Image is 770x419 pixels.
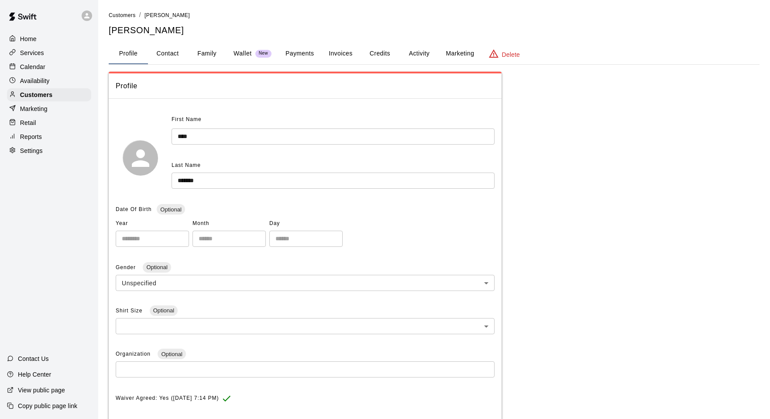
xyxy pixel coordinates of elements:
[18,386,65,395] p: View public page
[439,43,481,64] button: Marketing
[116,217,189,231] span: Year
[7,116,91,129] a: Retail
[18,402,77,410] p: Copy public page link
[116,206,151,212] span: Date Of Birth
[109,12,136,18] span: Customers
[143,264,171,270] span: Optional
[158,351,186,357] span: Optional
[18,354,49,363] p: Contact Us
[192,217,266,231] span: Month
[321,43,360,64] button: Invoices
[139,10,141,20] li: /
[20,48,44,57] p: Services
[7,130,91,143] a: Reports
[109,10,760,20] nav: breadcrumb
[116,80,495,92] span: Profile
[269,217,343,231] span: Day
[7,102,91,115] a: Marketing
[109,43,760,64] div: basic tabs example
[234,49,252,58] p: Wallet
[116,308,144,314] span: Shirt Size
[255,51,272,56] span: New
[360,43,399,64] button: Credits
[7,32,91,45] a: Home
[116,275,495,291] div: Unspecified
[18,370,51,379] p: Help Center
[20,132,42,141] p: Reports
[157,206,185,213] span: Optional
[172,113,202,127] span: First Name
[399,43,439,64] button: Activity
[109,11,136,18] a: Customers
[278,43,321,64] button: Payments
[502,50,520,59] p: Delete
[20,35,37,43] p: Home
[20,146,43,155] p: Settings
[148,43,187,64] button: Contact
[144,12,190,18] span: [PERSON_NAME]
[20,104,48,113] p: Marketing
[109,43,148,64] button: Profile
[172,162,201,168] span: Last Name
[20,62,45,71] p: Calendar
[7,144,91,157] a: Settings
[7,88,91,101] a: Customers
[20,76,50,85] p: Availability
[20,118,36,127] p: Retail
[7,74,91,87] a: Availability
[116,264,137,270] span: Gender
[20,90,52,99] p: Customers
[187,43,227,64] button: Family
[109,24,760,36] h5: [PERSON_NAME]
[150,307,178,314] span: Optional
[116,351,152,357] span: Organization
[7,60,91,73] a: Calendar
[7,46,91,59] a: Services
[116,391,219,405] span: Waiver Agreed: Yes ([DATE] 7:14 PM)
